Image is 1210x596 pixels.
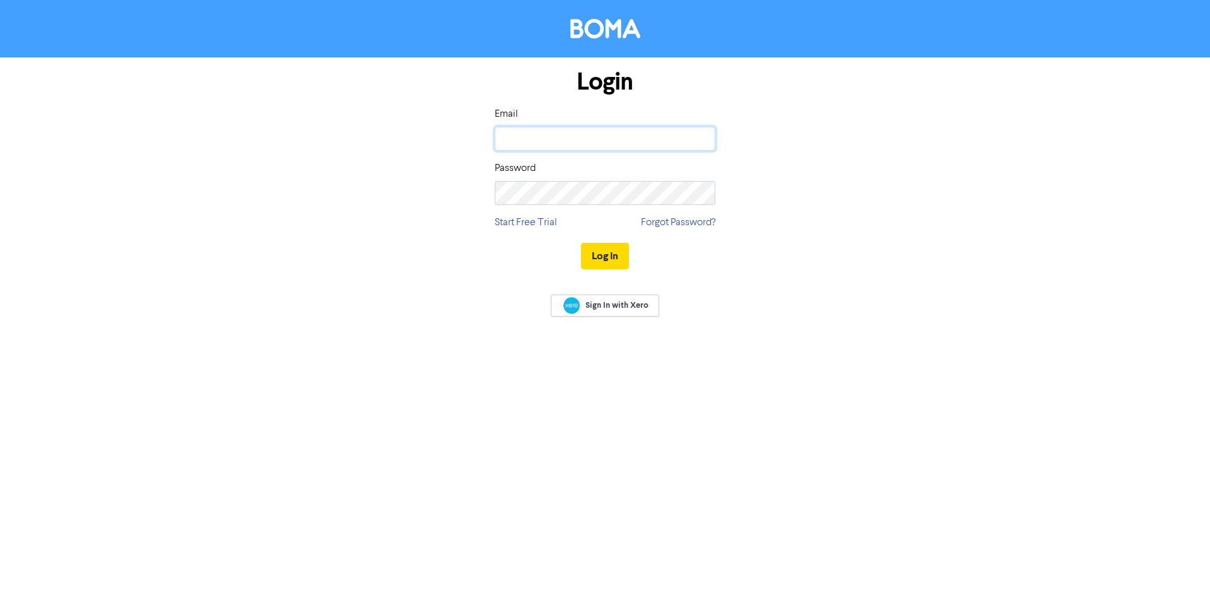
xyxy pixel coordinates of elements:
[570,19,640,38] img: BOMA Logo
[495,67,715,96] h1: Login
[495,215,557,230] a: Start Free Trial
[641,215,715,230] a: Forgot Password?
[495,161,536,176] label: Password
[551,295,659,317] a: Sign In with Xero
[585,300,648,311] span: Sign In with Xero
[495,107,518,122] label: Email
[563,297,580,314] img: Xero logo
[581,243,629,269] button: Log In
[1147,535,1210,596] iframe: Chat Widget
